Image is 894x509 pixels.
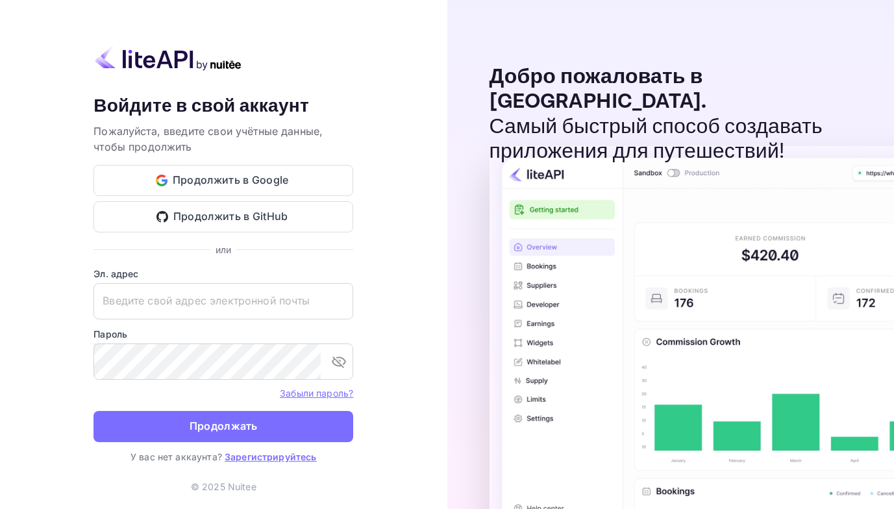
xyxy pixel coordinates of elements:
input: Введите свой адрес электронной почты [93,283,353,319]
ya-tr-span: Продолжить в Google [173,171,289,189]
ya-tr-span: Продолжить в GitHub [173,208,288,225]
ya-tr-span: Забыли пароль? [280,388,353,399]
button: Продолжать [93,411,353,442]
button: Продолжить в GitHub [93,201,353,232]
ya-tr-span: или [216,244,231,255]
img: liteapi [93,45,243,71]
ya-tr-span: Продолжать [190,417,258,435]
button: Продолжить в Google [93,165,353,196]
ya-tr-span: Пожалуйста, введите свои учётные данные, чтобы продолжить [93,125,323,153]
a: Зарегистрируйтесь [225,451,317,462]
ya-tr-span: Самый быстрый способ создавать приложения для путешествий! [490,114,823,165]
ya-tr-span: У вас нет аккаунта? [130,451,222,462]
ya-tr-span: Пароль [93,329,127,340]
ya-tr-span: Войдите в свой аккаунт [93,94,309,118]
ya-tr-span: Добро пожаловать в [GEOGRAPHIC_DATA]. [490,64,707,115]
a: Забыли пароль? [280,386,353,399]
ya-tr-span: Эл. адрес [93,268,138,279]
ya-tr-span: © 2025 Nuitee [191,481,256,492]
button: переключить видимость пароля [326,349,352,375]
